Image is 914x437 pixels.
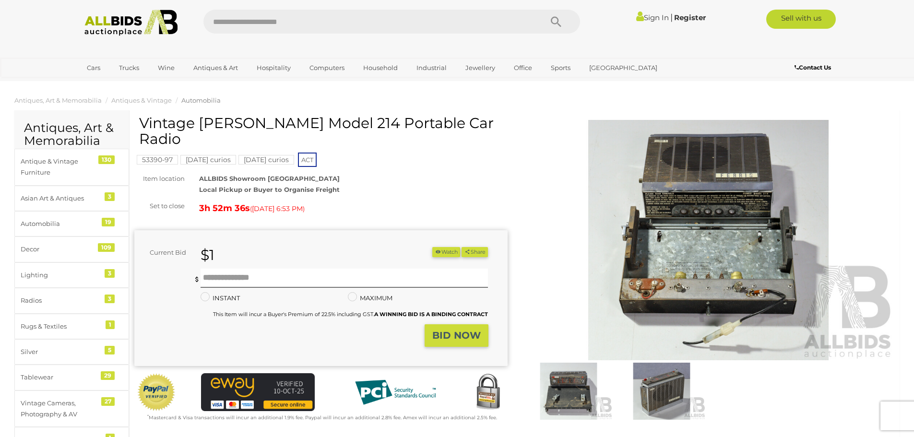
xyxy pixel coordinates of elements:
a: Automobilia [181,96,221,104]
div: 3 [105,192,115,201]
div: Automobilia [21,218,100,229]
a: Radios 3 [14,288,129,313]
div: Rugs & Textiles [21,321,100,332]
mark: [DATE] curios [180,155,236,165]
button: Search [532,10,580,34]
strong: 3h 52m 36s [199,203,250,213]
div: 3 [105,295,115,303]
strong: ALLBIDS Showroom [GEOGRAPHIC_DATA] [199,175,340,182]
span: ACT [298,153,317,167]
a: Vintage Cameras, Photography & AV 27 [14,390,129,427]
a: Wine [152,60,181,76]
a: Contact Us [795,62,833,73]
a: Antiques, Art & Memorabilia [14,96,102,104]
div: Radios [21,295,100,306]
div: 29 [101,371,115,380]
button: Watch [432,247,460,257]
a: Office [508,60,538,76]
b: A WINNING BID IS A BINDING CONTRACT [374,311,488,318]
div: 3 [105,269,115,278]
img: Vintage Ferris Model 214 Portable Car Radio [524,363,613,420]
strong: $1 [201,246,214,264]
b: Contact Us [795,64,831,71]
a: Decor 109 [14,236,129,262]
img: PCI DSS compliant [347,373,443,412]
div: Asian Art & Antiques [21,193,100,204]
div: Antique & Vintage Furniture [21,156,100,178]
a: Asian Art & Antiques 3 [14,186,129,211]
img: Secured by Rapid SSL [469,373,507,412]
a: [GEOGRAPHIC_DATA] [583,60,664,76]
a: Silver 5 [14,339,129,365]
div: Item location [127,173,192,184]
span: [DATE] 6:53 PM [252,204,303,213]
label: INSTANT [201,293,240,304]
a: Sports [545,60,577,76]
div: 5 [105,346,115,354]
img: Vintage Ferris Model 214 Portable Car Radio [617,363,706,420]
a: Hospitality [250,60,297,76]
a: Lighting 3 [14,262,129,288]
div: Current Bid [134,247,193,258]
div: 27 [101,397,115,406]
a: Automobilia 19 [14,211,129,236]
span: ( ) [250,205,305,213]
div: Tablewear [21,372,100,383]
img: Allbids.com.au [79,10,183,36]
div: Decor [21,244,100,255]
a: Antique & Vintage Furniture 130 [14,149,129,186]
a: Antiques & Vintage [111,96,172,104]
div: Lighting [21,270,100,281]
a: Trucks [113,60,145,76]
mark: 53390-97 [137,155,178,165]
a: Sign In [636,13,669,22]
a: Rugs & Textiles 1 [14,314,129,339]
div: 1 [106,320,115,329]
small: This Item will incur a Buyer's Premium of 22.5% including GST. [213,311,488,318]
div: 109 [98,243,115,252]
a: [DATE] curios [180,156,236,164]
a: 53390-97 [137,156,178,164]
div: Set to close [127,201,192,212]
a: Jewellery [459,60,501,76]
div: 130 [98,155,115,164]
li: Watch this item [432,247,460,257]
small: Mastercard & Visa transactions will incur an additional 1.9% fee. Paypal will incur an additional... [147,414,497,421]
a: Cars [81,60,107,76]
div: 19 [102,218,115,226]
a: Antiques & Art [187,60,244,76]
a: Computers [303,60,351,76]
strong: Local Pickup or Buyer to Organise Freight [199,186,340,193]
button: BID NOW [425,324,488,347]
a: [DATE] curios [238,156,294,164]
div: Silver [21,346,100,357]
mark: [DATE] curios [238,155,294,165]
label: MAXIMUM [348,293,392,304]
a: Register [674,13,706,22]
a: Household [357,60,404,76]
img: Vintage Ferris Model 214 Portable Car Radio [522,120,895,360]
strong: BID NOW [432,330,481,341]
div: Vintage Cameras, Photography & AV [21,398,100,420]
h1: Vintage [PERSON_NAME] Model 214 Portable Car Radio [139,115,505,147]
a: Industrial [410,60,453,76]
a: Sell with us [766,10,836,29]
span: | [670,12,673,23]
a: Tablewear 29 [14,365,129,390]
h2: Antiques, Art & Memorabilia [24,121,119,148]
img: Official PayPal Seal [137,373,176,412]
img: eWAY Payment Gateway [201,373,315,411]
button: Share [462,247,488,257]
